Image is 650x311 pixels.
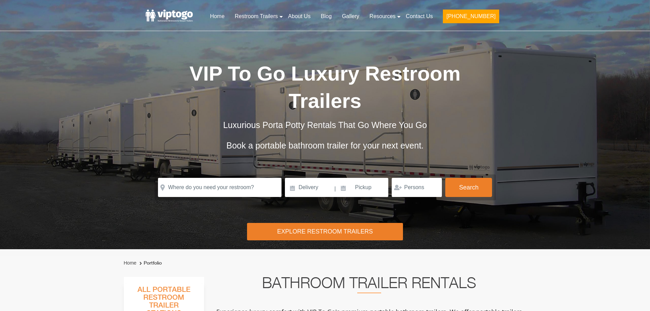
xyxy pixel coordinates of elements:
a: About Us [283,9,316,24]
input: Persons [392,178,442,197]
a: Gallery [337,9,364,24]
a: Resources [364,9,401,24]
input: Pickup [337,178,389,197]
button: Search [445,178,492,197]
div: Explore Restroom Trailers [247,223,403,240]
a: Blog [316,9,337,24]
span: Book a portable bathroom trailer for your next event. [226,141,423,150]
span: Luxurious Porta Potty Rentals That Go Where You Go [223,120,427,130]
input: Where do you need your restroom? [158,178,281,197]
span: | [334,178,336,200]
a: Home [124,260,136,266]
a: Restroom Trailers [230,9,283,24]
a: Home [205,9,230,24]
a: [PHONE_NUMBER] [438,9,504,27]
li: Portfolio [138,259,162,267]
button: [PHONE_NUMBER] [443,10,499,23]
a: Contact Us [401,9,438,24]
h2: Bathroom Trailer Rentals [213,277,525,293]
span: VIP To Go Luxury Restroom Trailers [189,62,461,112]
input: Delivery [285,178,334,197]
